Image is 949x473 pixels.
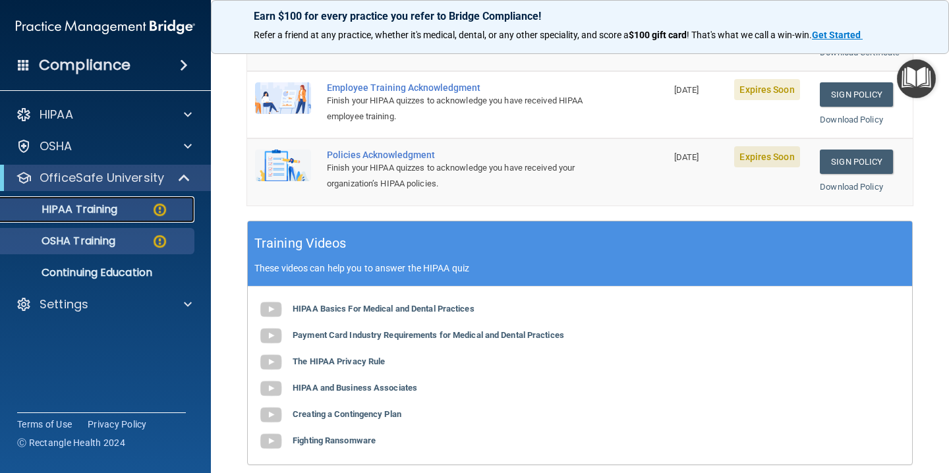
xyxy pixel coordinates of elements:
img: gray_youtube_icon.38fcd6cc.png [258,376,284,402]
a: Sign Policy [820,82,893,107]
p: These videos can help you to answer the HIPAA quiz [254,263,906,273]
p: Continuing Education [9,266,188,279]
div: Policies Acknowledgment [327,150,600,160]
p: OSHA [40,138,72,154]
img: PMB logo [16,14,195,40]
a: HIPAA [16,107,192,123]
b: Creating a Contingency Plan [293,409,401,419]
span: [DATE] [674,152,699,162]
span: ! That's what we call a win-win. [687,30,812,40]
b: HIPAA and Business Associates [293,383,417,393]
a: Settings [16,296,192,312]
b: HIPAA Basics For Medical and Dental Practices [293,304,474,314]
p: HIPAA [40,107,73,123]
strong: $100 gift card [629,30,687,40]
div: Employee Training Acknowledgment [327,82,600,93]
p: OSHA Training [9,235,115,248]
div: Finish your HIPAA quizzes to acknowledge you have received your organization’s HIPAA policies. [327,160,600,192]
img: warning-circle.0cc9ac19.png [152,202,168,218]
p: Earn $100 for every practice you refer to Bridge Compliance! [254,10,906,22]
button: Open Resource Center [897,59,936,98]
h5: Training Videos [254,232,347,255]
a: Terms of Use [17,418,72,431]
div: Finish your HIPAA quizzes to acknowledge you have received HIPAA employee training. [327,93,600,125]
b: Payment Card Industry Requirements for Medical and Dental Practices [293,330,564,340]
h4: Compliance [39,56,130,74]
img: gray_youtube_icon.38fcd6cc.png [258,323,284,349]
span: Ⓒ Rectangle Health 2024 [17,436,125,449]
strong: Get Started [812,30,861,40]
p: Settings [40,296,88,312]
span: Refer a friend at any practice, whether it's medical, dental, or any other speciality, and score a [254,30,629,40]
img: gray_youtube_icon.38fcd6cc.png [258,349,284,376]
p: OfficeSafe University [40,170,164,186]
b: Fighting Ransomware [293,435,376,445]
b: The HIPAA Privacy Rule [293,356,385,366]
span: [DATE] [674,85,699,95]
a: Sign Policy [820,150,893,174]
img: gray_youtube_icon.38fcd6cc.png [258,402,284,428]
a: Get Started [812,30,863,40]
img: gray_youtube_icon.38fcd6cc.png [258,296,284,323]
a: OSHA [16,138,192,154]
img: gray_youtube_icon.38fcd6cc.png [258,428,284,455]
a: Download Policy [820,182,883,192]
a: OfficeSafe University [16,170,191,186]
a: Download Certificate [820,47,900,57]
span: Expires Soon [734,79,799,100]
a: Download Policy [820,115,883,125]
span: Expires Soon [734,146,799,167]
img: warning-circle.0cc9ac19.png [152,233,168,250]
a: Privacy Policy [88,418,147,431]
p: HIPAA Training [9,203,117,216]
